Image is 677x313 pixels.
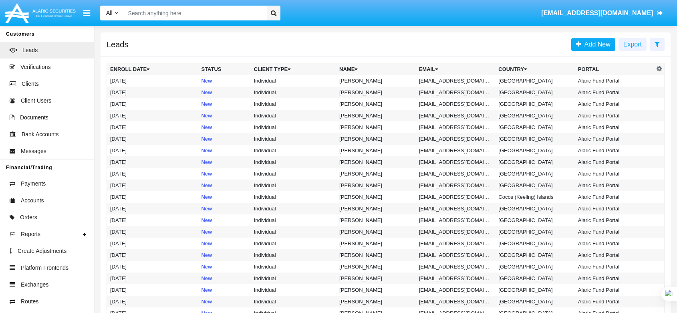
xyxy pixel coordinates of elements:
td: [PERSON_NAME] [336,87,416,98]
td: [DATE] [107,110,198,121]
td: [PERSON_NAME] [336,191,416,203]
span: All [106,10,113,16]
td: [GEOGRAPHIC_DATA] [495,156,575,168]
span: Add New [581,41,611,48]
td: New [198,145,250,156]
td: New [198,203,250,214]
td: [GEOGRAPHIC_DATA] [495,284,575,296]
td: [GEOGRAPHIC_DATA] [495,261,575,273]
td: Alaric Fund Portal [575,249,655,261]
th: Name [336,63,416,75]
td: Alaric Fund Portal [575,273,655,284]
td: [EMAIL_ADDRESS][DOMAIN_NAME] [416,110,496,121]
td: [DATE] [107,98,198,110]
span: Accounts [21,196,44,205]
h5: Leads [107,41,129,48]
td: [EMAIL_ADDRESS][DOMAIN_NAME] [416,156,496,168]
td: [PERSON_NAME] [336,121,416,133]
td: Alaric Fund Portal [575,180,655,191]
td: New [198,168,250,180]
td: [EMAIL_ADDRESS][DOMAIN_NAME] [416,75,496,87]
td: [DATE] [107,296,198,307]
td: Alaric Fund Portal [575,75,655,87]
td: Individual [251,249,336,261]
td: [GEOGRAPHIC_DATA] [495,75,575,87]
td: [GEOGRAPHIC_DATA] [495,98,575,110]
td: Individual [251,121,336,133]
td: New [198,273,250,284]
span: Reports [21,230,40,238]
a: Add New [571,38,615,51]
button: Export [619,38,647,51]
td: [EMAIL_ADDRESS][DOMAIN_NAME] [416,296,496,307]
td: Individual [251,191,336,203]
td: Alaric Fund Portal [575,191,655,203]
td: [DATE] [107,214,198,226]
td: [GEOGRAPHIC_DATA] [495,203,575,214]
span: Documents [20,113,48,122]
td: [PERSON_NAME] [336,180,416,191]
td: [EMAIL_ADDRESS][DOMAIN_NAME] [416,226,496,238]
td: [GEOGRAPHIC_DATA] [495,145,575,156]
td: [DATE] [107,121,198,133]
td: [GEOGRAPHIC_DATA] [495,296,575,307]
td: [DATE] [107,284,198,296]
td: Alaric Fund Portal [575,121,655,133]
td: [EMAIL_ADDRESS][DOMAIN_NAME] [416,273,496,284]
td: [PERSON_NAME] [336,273,416,284]
td: New [198,121,250,133]
td: [DATE] [107,168,198,180]
span: Client Users [21,97,51,105]
td: [EMAIL_ADDRESS][DOMAIN_NAME] [416,98,496,110]
td: [GEOGRAPHIC_DATA] [495,121,575,133]
td: Individual [251,238,336,249]
td: Alaric Fund Portal [575,203,655,214]
td: [DATE] [107,87,198,98]
td: Individual [251,75,336,87]
td: [EMAIL_ADDRESS][DOMAIN_NAME] [416,87,496,98]
td: New [198,226,250,238]
td: Individual [251,156,336,168]
td: Alaric Fund Portal [575,156,655,168]
td: [EMAIL_ADDRESS][DOMAIN_NAME] [416,238,496,249]
td: New [198,261,250,273]
td: Alaric Fund Portal [575,296,655,307]
td: [GEOGRAPHIC_DATA] [495,168,575,180]
td: Alaric Fund Portal [575,226,655,238]
span: Leads [22,46,38,55]
td: Individual [251,110,336,121]
td: Alaric Fund Portal [575,284,655,296]
td: Individual [251,261,336,273]
td: Individual [251,214,336,226]
td: [GEOGRAPHIC_DATA] [495,249,575,261]
th: Client Type [251,63,336,75]
td: [GEOGRAPHIC_DATA] [495,133,575,145]
td: [DATE] [107,156,198,168]
td: Individual [251,133,336,145]
td: [EMAIL_ADDRESS][DOMAIN_NAME] [416,249,496,261]
td: [GEOGRAPHIC_DATA] [495,87,575,98]
td: [DATE] [107,226,198,238]
a: [EMAIL_ADDRESS][DOMAIN_NAME] [538,2,667,24]
td: [GEOGRAPHIC_DATA] [495,180,575,191]
td: New [198,284,250,296]
td: Individual [251,203,336,214]
td: [EMAIL_ADDRESS][DOMAIN_NAME] [416,180,496,191]
td: [DATE] [107,133,198,145]
td: [DATE] [107,249,198,261]
td: Individual [251,273,336,284]
td: [PERSON_NAME] [336,214,416,226]
td: [EMAIL_ADDRESS][DOMAIN_NAME] [416,214,496,226]
span: Verifications [20,63,50,71]
td: New [198,191,250,203]
td: [PERSON_NAME] [336,238,416,249]
td: Individual [251,87,336,98]
td: [PERSON_NAME] [336,110,416,121]
td: [DATE] [107,203,198,214]
td: [PERSON_NAME] [336,133,416,145]
td: Alaric Fund Portal [575,168,655,180]
td: [EMAIL_ADDRESS][DOMAIN_NAME] [416,133,496,145]
td: [GEOGRAPHIC_DATA] [495,238,575,249]
td: [EMAIL_ADDRESS][DOMAIN_NAME] [416,168,496,180]
td: [DATE] [107,261,198,273]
